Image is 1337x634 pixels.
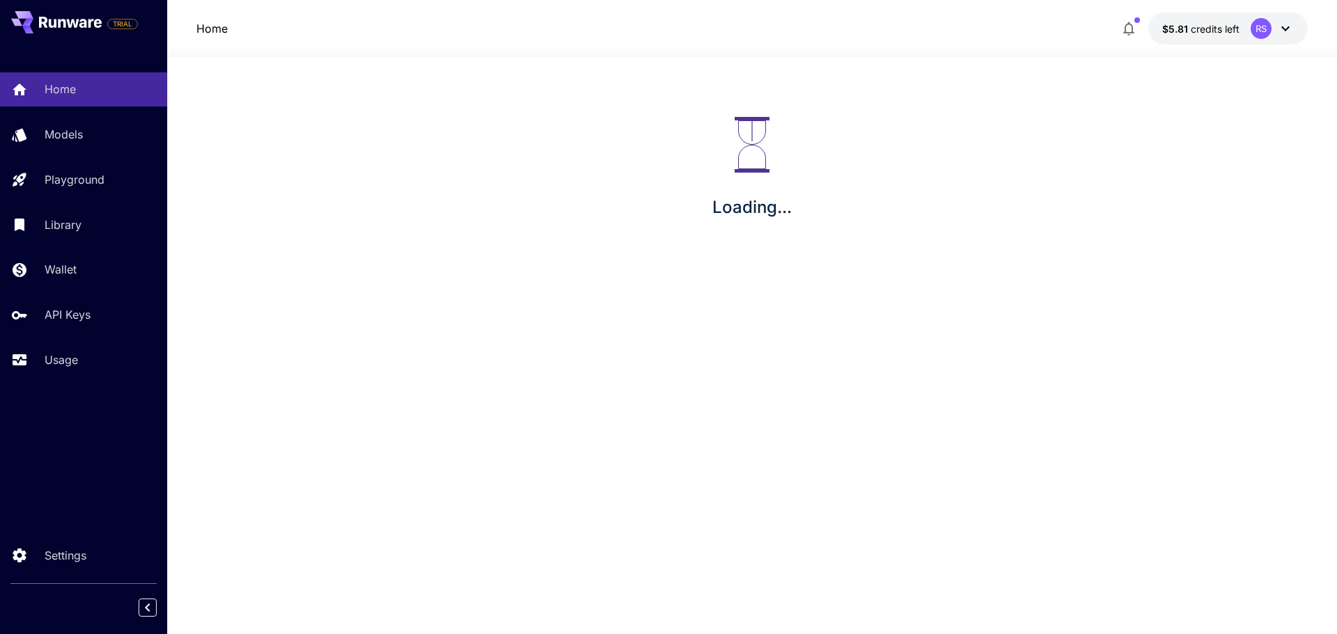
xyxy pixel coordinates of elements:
[1191,23,1240,35] span: credits left
[45,351,78,368] p: Usage
[1162,23,1191,35] span: $5.81
[45,547,86,564] p: Settings
[45,261,77,278] p: Wallet
[45,216,81,233] p: Library
[107,15,138,32] span: Add your payment card to enable full platform functionality.
[712,195,792,220] p: Loading...
[196,20,228,37] a: Home
[1148,13,1308,45] button: $5.813RS
[108,19,137,29] span: TRIAL
[139,599,157,617] button: Collapse sidebar
[45,171,104,188] p: Playground
[149,595,167,620] div: Collapse sidebar
[45,81,76,97] p: Home
[45,306,91,323] p: API Keys
[1251,18,1272,39] div: RS
[45,126,83,143] p: Models
[196,20,228,37] nav: breadcrumb
[1162,22,1240,36] div: $5.813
